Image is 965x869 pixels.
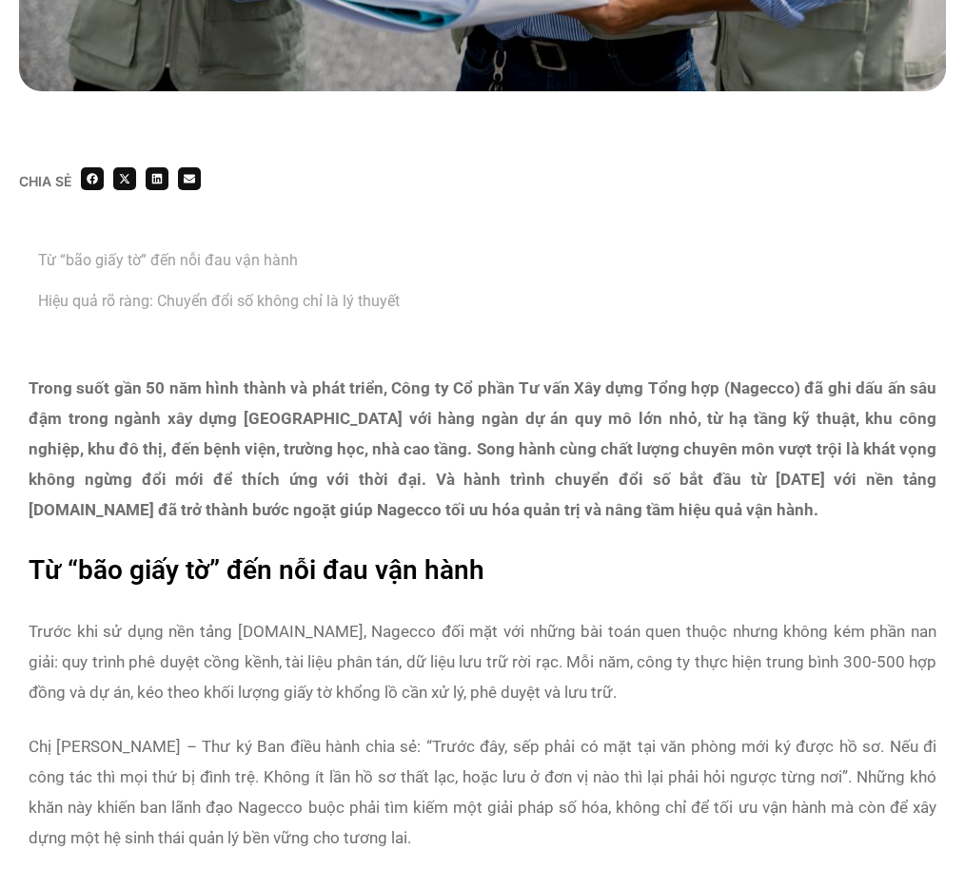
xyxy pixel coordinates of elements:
h2: Từ “bão giấy tờ” đến nỗi đau vận hành [29,549,936,592]
div: Share on linkedin [146,167,168,190]
div: Chia sẻ [19,175,71,188]
strong: Trong suốt gần 50 năm hình thành và phát triển, Công ty Cổ phần Tư vấn Xây dựng Tổng hợp (Nagecco... [29,378,936,519]
a: Hiệu quả rõ ràng: Chuyển đổi số không chỉ là lý thuyết [38,289,400,313]
p: Trước khi sử dụng nền tảng [DOMAIN_NAME], Nagecco đối mặt với những bài toán quen thuộc nhưng khô... [29,616,936,707]
div: Share on x-twitter [113,167,136,190]
div: Share on email [178,167,201,190]
p: Chị [PERSON_NAME] – Thư ký Ban điều hành chia sẻ: “Trước đây, sếp phải có mặt tại văn phòng mới k... [29,731,936,853]
a: Từ “bão giấy tờ” đến nỗi đau vận hành [38,248,298,272]
div: Share on facebook [81,167,104,190]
